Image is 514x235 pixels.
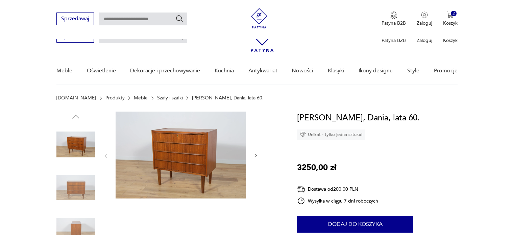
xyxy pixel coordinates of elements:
img: Patyna - sklep z meblami i dekoracjami vintage [249,8,269,28]
p: Koszyk [443,37,458,44]
button: Zaloguj [417,11,432,26]
a: Kuchnia [215,58,234,84]
a: Promocje [434,58,458,84]
p: Koszyk [443,20,458,26]
button: 2Koszyk [443,11,458,26]
a: Szafy i szafki [157,95,183,101]
a: Dekoracje i przechowywanie [130,58,200,84]
a: Sprzedawaj [56,17,94,22]
img: Ikona diamentu [300,132,306,138]
a: [DOMAIN_NAME] [56,95,96,101]
h1: [PERSON_NAME], Dania, lata 60. [297,112,420,124]
a: Meble [56,58,72,84]
p: Patyna B2B [382,37,406,44]
p: [PERSON_NAME], Dania, lata 60. [192,95,264,101]
a: Ikony designu [359,58,393,84]
p: Zaloguj [417,20,432,26]
p: Zaloguj [417,37,432,44]
div: Wysyłka w ciągu 7 dni roboczych [297,197,378,205]
div: 2 [451,11,457,17]
img: Ikonka użytkownika [421,11,428,18]
a: Nowości [292,58,313,84]
a: Oświetlenie [87,58,116,84]
button: Patyna B2B [382,11,406,26]
a: Sprzedawaj [56,34,94,39]
img: Zdjęcie produktu Komoda, Dania, lata 60. [56,125,95,164]
a: Ikona medaluPatyna B2B [382,11,406,26]
button: Sprzedawaj [56,13,94,25]
button: Dodaj do koszyka [297,216,413,233]
div: Dostawa od 200,00 PLN [297,185,378,193]
p: 3250,00 zł [297,161,336,174]
a: Produkty [105,95,125,101]
img: Ikona koszyka [447,11,454,18]
p: Patyna B2B [382,20,406,26]
a: Klasyki [328,58,344,84]
div: Unikat - tylko jedna sztuka! [297,130,365,140]
img: Zdjęcie produktu Komoda, Dania, lata 60. [56,168,95,207]
a: Antykwariat [248,58,277,84]
button: Szukaj [175,15,183,23]
a: Meble [134,95,148,101]
img: Zdjęcie produktu Komoda, Dania, lata 60. [116,112,246,198]
img: Ikona dostawy [297,185,305,193]
img: Ikona medalu [390,11,397,19]
a: Style [407,58,419,84]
